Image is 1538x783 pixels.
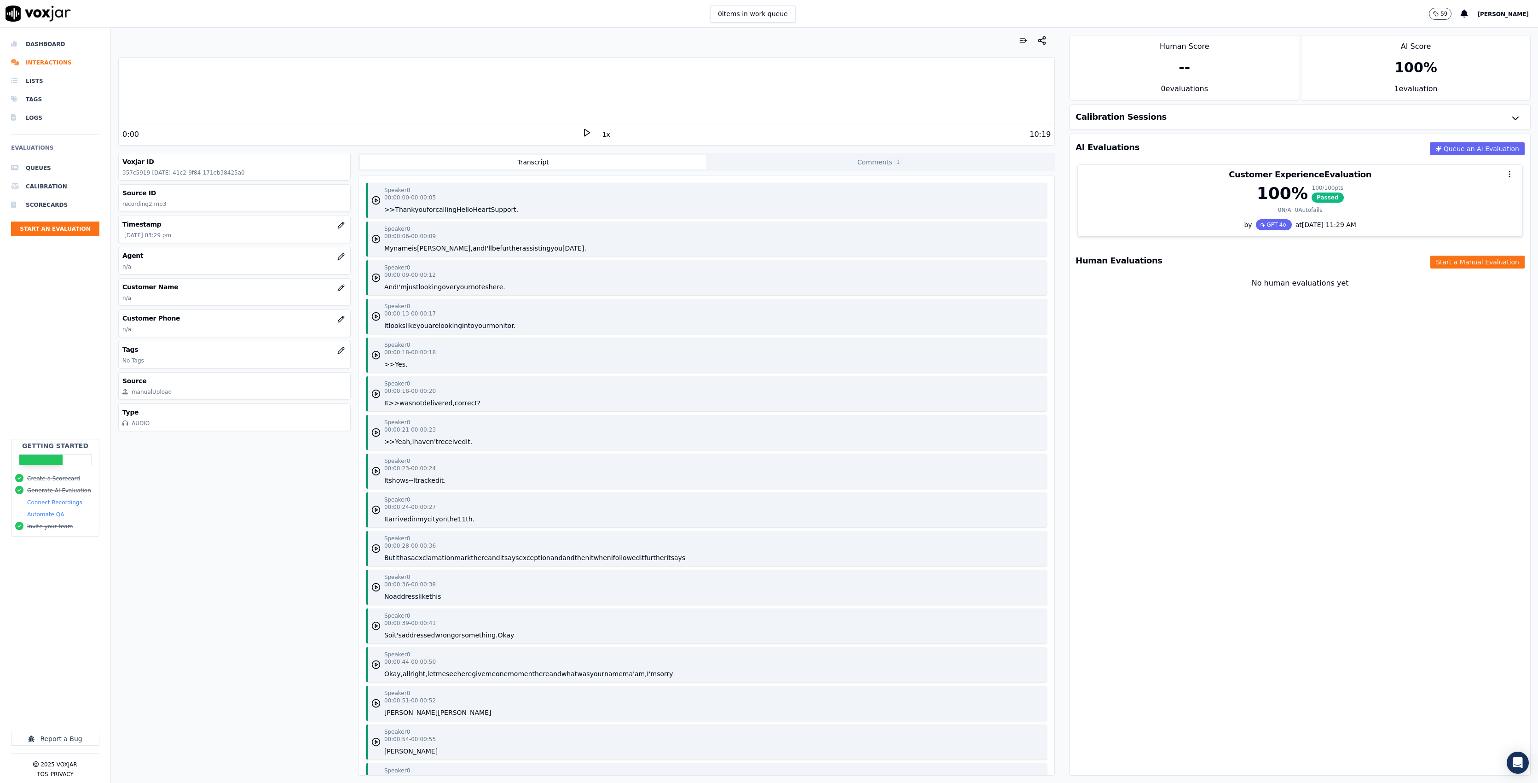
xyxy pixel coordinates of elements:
button: [PERSON_NAME] [1477,8,1538,19]
button: my [417,514,428,524]
button: haven't [414,437,439,446]
button: I [611,553,613,562]
li: Logs [11,109,99,127]
button: it [589,553,593,562]
button: you [415,205,427,214]
div: 10:19 [1029,129,1051,140]
button: delivered, [422,398,455,408]
button: a [411,553,415,562]
button: Yes. [395,360,407,369]
h3: AI Evaluations [1075,143,1139,152]
p: 00:00:57 - 00:00:59 [384,774,436,782]
button: was [577,669,590,678]
button: [PERSON_NAME], [417,244,473,253]
p: 00:00:39 - 00:00:41 [384,619,436,627]
button: here [535,669,549,678]
button: [PERSON_NAME] [384,708,438,717]
button: further [500,244,522,253]
li: Lists [11,72,99,90]
button: -- [409,476,413,485]
a: Dashboard [11,35,99,53]
button: [DATE]. [562,244,586,253]
button: 0items in work queue [710,5,796,23]
button: you [550,244,562,253]
button: notes [471,282,489,292]
a: Interactions [11,53,99,72]
button: But [384,553,395,562]
p: Speaker 0 [384,341,410,349]
h6: Evaluations [11,142,99,159]
button: like [405,321,416,330]
button: [PERSON_NAME] [384,747,438,756]
button: mark [454,553,471,562]
button: there [471,553,488,562]
button: sorry [657,669,673,678]
h3: Agent [122,251,347,260]
p: No Tags [122,357,347,364]
div: 100 % [1394,59,1437,76]
p: Speaker 0 [384,728,410,736]
h3: Source ID [122,188,347,198]
button: 1x [601,128,612,141]
button: Connect Recordings [27,499,82,506]
p: Speaker 0 [384,573,410,581]
button: I'll [485,244,492,253]
button: you [416,321,428,330]
button: Comments [706,155,1053,169]
button: And [384,282,397,292]
button: looking [439,321,462,330]
h3: Timestamp [122,220,347,229]
p: 00:00:51 - 00:00:52 [384,697,436,704]
button: arrived [389,514,412,524]
button: Invite your team [27,523,73,530]
button: Heart [473,205,491,214]
button: me [486,669,496,678]
button: followed [613,553,640,562]
button: when [594,553,611,562]
button: your [456,282,470,292]
p: Speaker 0 [384,690,410,697]
button: or [455,631,462,640]
button: address [393,592,418,601]
button: Privacy [51,771,74,778]
p: Speaker 0 [384,380,410,387]
button: Report a Bug [11,732,99,746]
button: I [413,476,415,485]
p: Speaker 0 [384,767,410,774]
a: Tags [11,90,99,109]
button: tracked [415,476,439,485]
p: 2025 Voxjar [40,761,77,768]
button: Okay [498,631,515,640]
p: 00:00:18 - 00:00:20 [384,387,436,395]
button: is [412,244,417,253]
button: shows [389,476,409,485]
button: here. [489,282,505,292]
p: 00:00:24 - 00:00:27 [384,503,436,511]
button: correct? [455,398,480,408]
button: So [384,631,392,640]
p: Speaker 0 [384,612,410,619]
div: AI Score [1301,35,1530,52]
button: this [429,592,441,601]
button: the [447,514,458,524]
div: manualUpload [132,388,172,396]
button: calling [435,205,457,214]
p: Speaker 0 [384,225,410,233]
button: are [428,321,439,330]
p: n/a [122,263,347,270]
button: monitor. [489,321,515,330]
button: city [428,514,439,524]
p: n/a [122,294,347,302]
button: It [384,514,389,524]
div: -- [1179,59,1190,76]
p: 00:00:13 - 00:00:17 [384,310,436,317]
div: 100 / 100 pts [1312,184,1344,192]
img: voxjar logo [6,6,71,22]
div: 100 % [1257,184,1308,203]
button: be [492,244,500,253]
button: Queue an AI Evaluation [1430,142,1525,155]
a: Queues [11,159,99,177]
